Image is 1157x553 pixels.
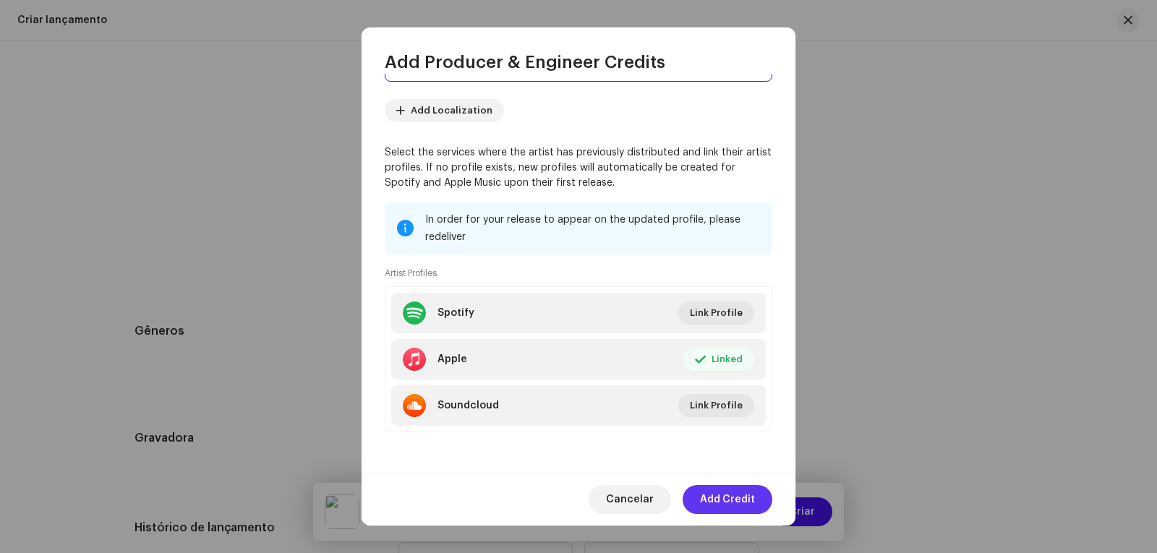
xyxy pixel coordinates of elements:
[385,51,665,74] span: Add Producer & Engineer Credits
[437,400,499,411] div: Soundcloud
[690,299,743,327] span: Link Profile
[589,485,671,514] button: Cancelar
[385,266,437,280] small: Artist Profiles
[437,307,474,319] div: Spotify
[437,353,467,365] div: Apple
[683,485,772,514] button: Add Credit
[712,345,743,374] span: Linked
[385,145,772,191] p: Select the services where the artist has previously distributed and link their artist profiles. I...
[683,348,754,371] button: Linked
[411,96,492,125] span: Add Localization
[678,301,754,325] button: Link Profile
[385,99,504,122] button: Add Localization
[678,394,754,417] button: Link Profile
[606,485,654,514] span: Cancelar
[700,485,755,514] span: Add Credit
[690,391,743,420] span: Link Profile
[425,211,761,246] div: In order for your release to appear on the updated profile, please redeliver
